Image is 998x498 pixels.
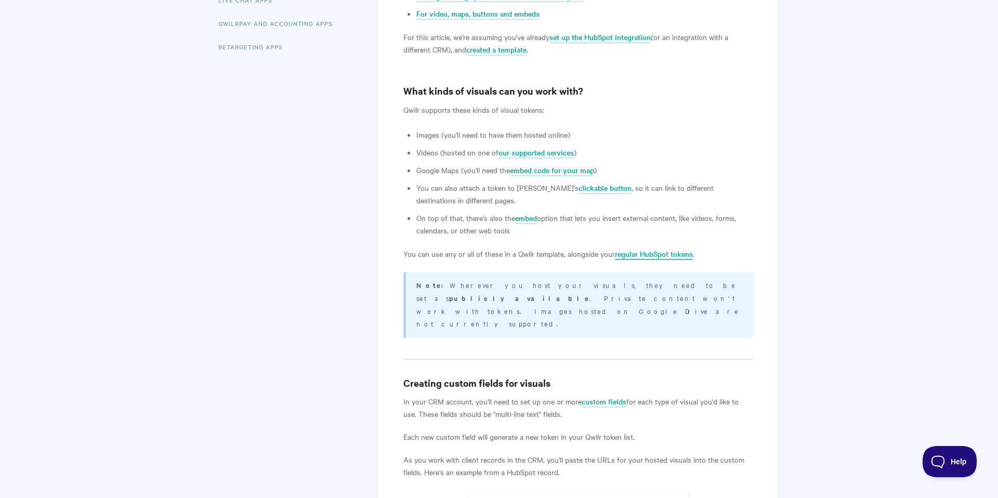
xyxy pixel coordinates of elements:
[416,164,753,176] li: Google Maps (you'll need the )
[403,430,753,443] p: Each new custom field will generate a new token in your Qwilr token list.
[615,248,693,260] a: regular HubSpot tokens
[449,293,589,303] strong: publicly available
[403,103,753,116] p: Qwilr supports these kinds of visual tokens:
[416,8,540,20] a: For video, maps, buttons and embeds
[515,213,537,224] a: embed
[582,396,626,408] a: custom fields
[416,181,753,206] li: You can also attach a token to [PERSON_NAME]'s , so it can link to different destinations in diff...
[403,453,753,478] p: As you work with client records in the CRM, you'll paste the URLs for your hosted visuals into th...
[466,44,527,56] a: created a template
[403,376,753,390] h3: Creating custom fields for visuals
[579,182,632,194] a: clickable button
[403,395,753,420] p: In your CRM account, you'll need to set up one or more for each type of visual you'd like to use....
[416,128,753,141] li: Images (you'll need to have them hosted online)
[416,280,450,290] strong: Note:
[923,446,977,477] iframe: Toggle Customer Support
[218,13,340,34] a: QwilrPay and Accounting Apps
[498,147,574,159] a: our supported services
[218,36,291,57] a: Retargeting Apps
[416,212,753,237] li: On top of that, there's also the option that lets you insert external content, like videos, forms...
[416,279,740,330] p: Wherever you host your visuals, they need to be set as . Private content won't work with tokens. ...
[549,32,651,43] a: set up the HubSpot integration
[416,146,753,159] li: Videos (hosted on one of )
[403,84,753,98] h3: What kinds of visuals can you work with?
[403,247,753,260] p: You can use any or all of these in a Qwilr template, alongside your .
[510,165,594,176] a: embed code for your map
[403,31,753,56] p: For this article, we're assuming you've already (or an integration with a different CRM), and .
